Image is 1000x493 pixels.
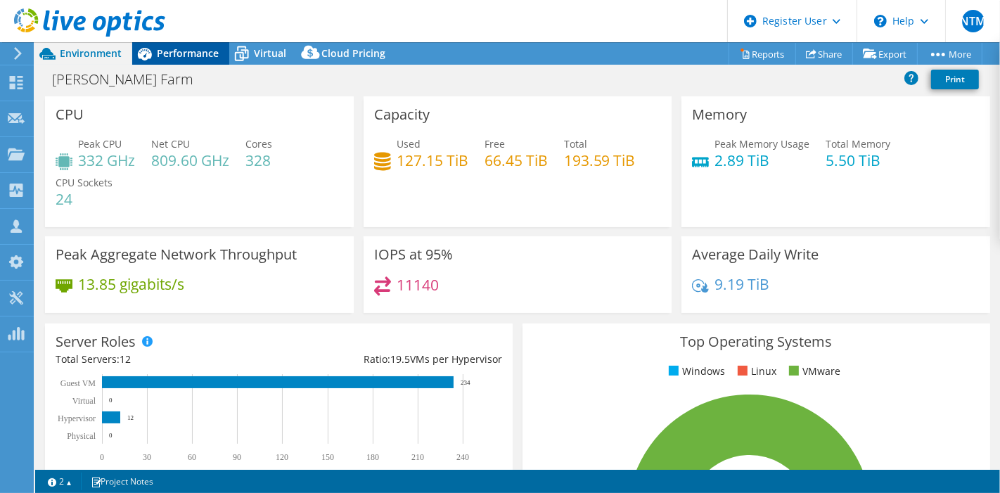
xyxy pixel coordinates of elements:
text: 0 [100,452,104,462]
text: 150 [321,452,334,462]
h4: 2.89 TiB [714,153,809,168]
text: 60 [188,452,196,462]
h4: 127.15 TiB [397,153,468,168]
h3: Capacity [374,107,430,122]
span: Virtual [254,46,286,60]
h3: Peak Aggregate Network Throughput [56,247,297,262]
text: Physical [67,431,96,441]
text: 90 [233,452,241,462]
h3: Memory [692,107,747,122]
span: CPU Sockets [56,176,113,189]
a: Reports [729,43,796,65]
text: 120 [276,452,288,462]
text: 234 [461,379,470,386]
span: Peak Memory Usage [714,137,809,151]
li: Windows [665,364,725,379]
a: Project Notes [81,473,163,490]
text: 0 [109,432,113,439]
h4: 11140 [397,277,439,293]
svg: \n [874,15,887,27]
text: 180 [366,452,379,462]
h3: Server Roles [56,334,136,350]
text: 0 [109,397,113,404]
span: Net CPU [151,137,190,151]
h4: 13.85 gigabits/s [78,276,184,292]
text: Guest VM [60,378,96,388]
span: Environment [60,46,122,60]
div: Ratio: VMs per Hypervisor [278,352,501,367]
span: 19.5 [390,352,410,366]
span: Total Memory [826,137,890,151]
h1: [PERSON_NAME] Farm [46,72,215,87]
span: Cloud Pricing [321,46,385,60]
h4: 5.50 TiB [826,153,890,168]
a: 2 [38,473,82,490]
span: Performance [157,46,219,60]
span: Free [485,137,505,151]
span: NTM [962,10,985,32]
h3: CPU [56,107,84,122]
text: 240 [456,452,469,462]
h4: 9.19 TiB [714,276,769,292]
h4: 66.45 TiB [485,153,548,168]
h3: IOPS at 95% [374,247,453,262]
h3: Average Daily Write [692,247,819,262]
text: Virtual [72,396,96,406]
h4: 24 [56,191,113,207]
span: 12 [120,352,131,366]
span: Cores [245,137,272,151]
text: 30 [143,452,151,462]
text: 210 [411,452,424,462]
span: Used [397,137,421,151]
a: More [917,43,982,65]
h4: 193.59 TiB [564,153,636,168]
a: Print [931,70,979,89]
span: Total [564,137,587,151]
span: Peak CPU [78,137,122,151]
li: VMware [786,364,840,379]
text: Hypervisor [58,414,96,423]
a: Export [852,43,918,65]
text: 12 [127,414,134,421]
a: Share [795,43,853,65]
li: Linux [734,364,776,379]
h4: 809.60 GHz [151,153,229,168]
h3: Top Operating Systems [533,334,980,350]
div: Total Servers: [56,352,278,367]
h4: 328 [245,153,272,168]
h4: 332 GHz [78,153,135,168]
